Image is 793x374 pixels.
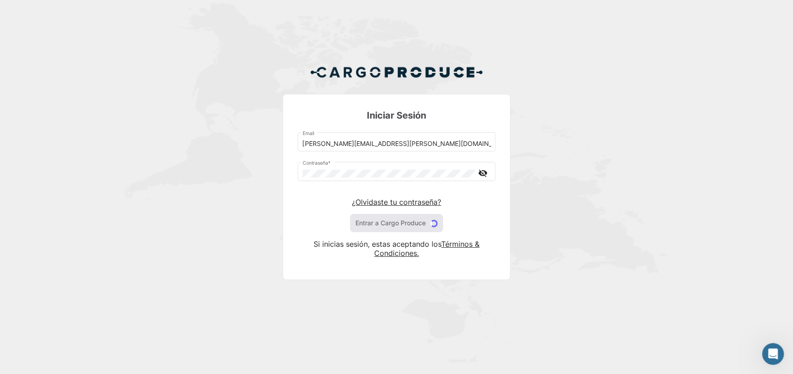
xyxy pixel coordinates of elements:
a: Términos & Condiciones. [374,239,479,258]
iframe: Intercom live chat [762,343,784,365]
img: Cargo Produce Logo [310,61,483,83]
a: ¿Olvidaste tu contraseña? [352,197,441,207]
span: Si inicias sesión, estas aceptando los [314,239,441,249]
input: Email [303,140,491,148]
h3: Iniciar Sesión [298,109,495,122]
mat-icon: visibility_off [477,167,488,179]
